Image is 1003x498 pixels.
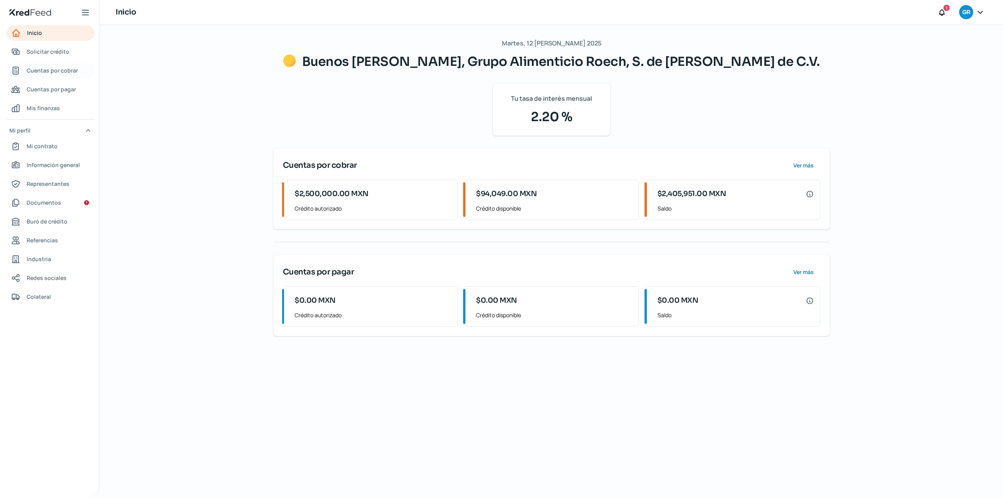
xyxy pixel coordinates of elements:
span: Referencias [27,235,58,245]
span: Colateral [27,292,51,302]
span: Ver más [793,269,814,275]
a: Buró de crédito [6,214,94,229]
span: Representantes [27,179,69,189]
span: $0.00 MXN [476,295,517,306]
a: Inicio [6,25,94,41]
span: Cuentas por cobrar [283,160,357,171]
span: 2.20 % [502,107,601,126]
span: Inicio [27,28,42,38]
a: Información general [6,157,94,173]
button: Ver más [787,264,820,280]
span: Industria [27,254,51,264]
a: Mis finanzas [6,100,94,116]
span: Solicitar crédito [27,47,69,56]
a: Mi contrato [6,138,94,154]
a: Representantes [6,176,94,192]
span: $2,405,951.00 MXN [657,189,726,199]
span: Crédito disponible [476,310,632,320]
a: Redes sociales [6,270,94,286]
a: Referencias [6,233,94,248]
span: Redes sociales [27,273,67,283]
span: Mi perfil [9,125,31,135]
button: Ver más [787,158,820,173]
span: $2,500,000.00 MXN [295,189,369,199]
a: Documentos [6,195,94,211]
a: Cuentas por pagar [6,82,94,97]
a: Colateral [6,289,94,305]
span: Cuentas por pagar [283,266,354,278]
span: Crédito autorizado [295,204,451,213]
a: Industria [6,251,94,267]
a: Cuentas por cobrar [6,63,94,78]
span: Tu tasa de interés mensual [511,93,592,104]
span: Buenos [PERSON_NAME], Grupo Alimenticio Roech, S. de [PERSON_NAME] de C.V. [302,54,820,69]
span: Cuentas por pagar [27,84,76,94]
span: Buró de crédito [27,216,67,226]
span: $0.00 MXN [657,295,699,306]
a: Solicitar crédito [6,44,94,60]
span: Ver más [793,163,814,168]
span: Cuentas por cobrar [27,65,78,75]
span: GR [962,8,970,17]
span: Crédito autorizado [295,310,451,320]
span: $94,049.00 MXN [476,189,537,199]
span: Mi contrato [27,141,58,151]
img: Saludos [283,55,296,67]
span: Documentos [27,198,61,207]
span: Crédito disponible [476,204,632,213]
span: Mis finanzas [27,103,60,113]
h1: Inicio [116,7,136,18]
span: Saldo [657,204,814,213]
span: Saldo [657,310,814,320]
span: Información general [27,160,80,170]
span: 1 [946,4,947,11]
span: Martes, 12 [PERSON_NAME] 2025 [502,38,601,49]
span: $0.00 MXN [295,295,336,306]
